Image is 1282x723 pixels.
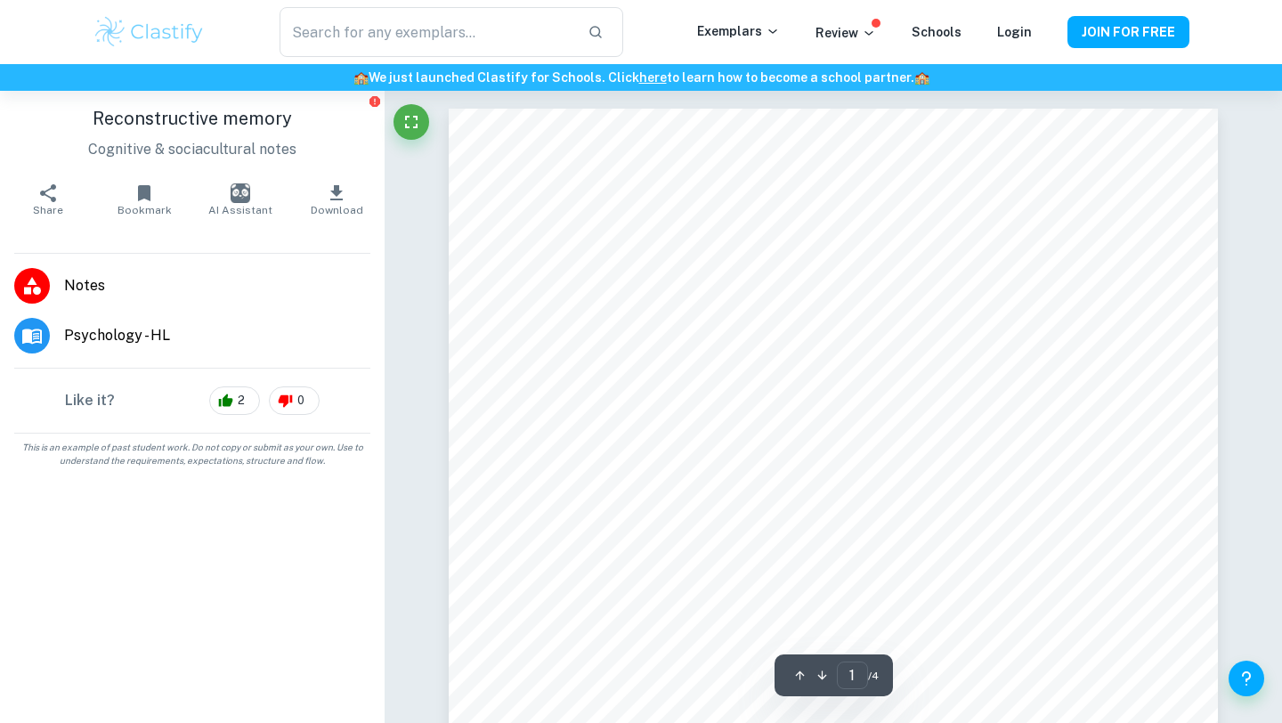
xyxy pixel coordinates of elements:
[209,386,260,415] div: 2
[1229,661,1264,696] button: Help and Feedback
[288,392,314,410] span: 0
[228,392,255,410] span: 2
[231,183,250,203] img: AI Assistant
[4,68,1278,87] h6: We just launched Clastify for Schools. Click to learn how to become a school partner.
[14,105,370,132] h1: Reconstructive memory
[33,204,63,216] span: Share
[7,441,377,467] span: This is an example of past student work. Do not copy or submit as your own. Use to understand the...
[64,275,370,297] span: Notes
[997,25,1032,39] a: Login
[118,204,172,216] span: Bookmark
[697,21,780,41] p: Exemplars
[868,668,879,684] span: / 4
[280,7,573,57] input: Search for any exemplars...
[311,204,363,216] span: Download
[639,70,667,85] a: here
[269,386,320,415] div: 0
[65,390,115,411] h6: Like it?
[93,14,206,50] img: Clastify logo
[368,94,381,108] button: Report issue
[1067,16,1189,48] button: JOIN FOR FREE
[96,175,192,224] button: Bookmark
[64,325,370,346] span: Psychology - HL
[288,175,385,224] button: Download
[353,70,369,85] span: 🏫
[192,175,288,224] button: AI Assistant
[914,70,929,85] span: 🏫
[208,204,272,216] span: AI Assistant
[815,23,876,43] p: Review
[14,139,370,160] p: Cognitive & sociacultural notes
[912,25,961,39] a: Schools
[394,104,429,140] button: Fullscreen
